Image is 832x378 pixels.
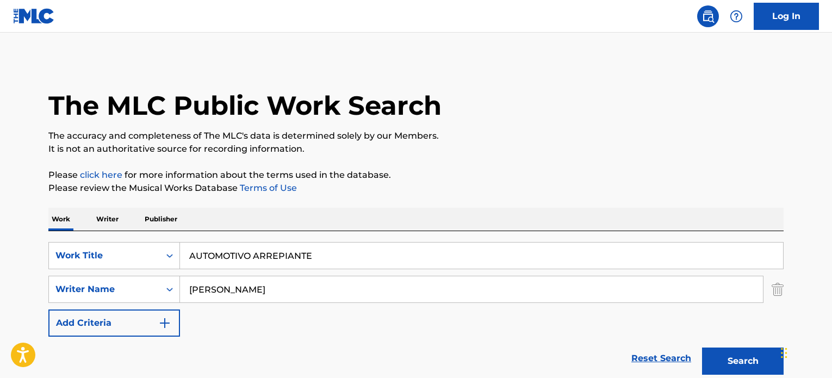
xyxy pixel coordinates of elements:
iframe: Chat Widget [778,326,832,378]
div: Work Title [55,249,153,262]
a: Log In [754,3,819,30]
img: search [701,10,715,23]
img: MLC Logo [13,8,55,24]
p: The accuracy and completeness of The MLC's data is determined solely by our Members. [48,129,784,142]
a: click here [80,170,122,180]
p: It is not an authoritative source for recording information. [48,142,784,156]
img: Delete Criterion [772,276,784,303]
img: 9d2ae6d4665cec9f34b9.svg [158,317,171,330]
img: help [730,10,743,23]
div: Drag [781,337,787,369]
a: Terms of Use [238,183,297,193]
h1: The MLC Public Work Search [48,89,442,122]
a: Reset Search [626,346,697,370]
p: Work [48,208,73,231]
a: Public Search [697,5,719,27]
button: Search [702,348,784,375]
p: Please for more information about the terms used in the database. [48,169,784,182]
div: Help [725,5,747,27]
p: Publisher [141,208,181,231]
p: Writer [93,208,122,231]
p: Please review the Musical Works Database [48,182,784,195]
div: Writer Name [55,283,153,296]
button: Add Criteria [48,309,180,337]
